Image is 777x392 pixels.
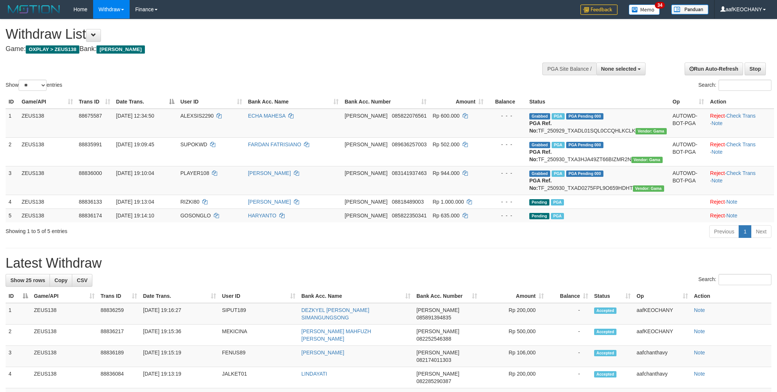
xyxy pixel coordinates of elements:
th: User ID: activate to sort column ascending [177,95,245,109]
span: Vendor URL: https://trx31.1velocity.biz [635,128,667,134]
span: 88675587 [79,113,102,119]
img: Button%20Memo.svg [629,4,660,15]
span: Pending [529,213,549,219]
span: [PERSON_NAME] [345,213,387,219]
span: None selected [601,66,637,72]
a: [PERSON_NAME] MAHFUZH [PERSON_NAME] [301,328,371,342]
span: Vendor URL: https://trx31.1velocity.biz [631,157,663,163]
a: ECHA MAHESA [248,113,285,119]
a: Note [726,199,738,205]
img: MOTION_logo.png [6,4,62,15]
td: TF_250930_TXAD0275FPL9O659HDHT [526,166,670,195]
input: Search: [719,80,771,91]
th: Date Trans.: activate to sort column descending [113,95,178,109]
span: [DATE] 19:09:45 [116,141,154,147]
td: TF_250930_TXA3HJA49ZT66BIZMR2N [526,137,670,166]
a: 1 [739,225,751,238]
span: [DATE] 19:10:04 [116,170,154,176]
td: - [547,325,591,346]
a: Check Trans [726,113,756,119]
a: Check Trans [726,141,756,147]
span: Rp 600.000 [432,113,459,119]
span: Show 25 rows [10,277,45,283]
span: Copy [54,277,67,283]
div: - - - [489,212,523,219]
a: Note [694,307,705,313]
td: AUTOWD-BOT-PGA [670,166,707,195]
a: Note [694,371,705,377]
td: [DATE] 19:16:27 [140,303,219,325]
span: 88836000 [79,170,102,176]
a: Next [751,225,771,238]
div: - - - [489,141,523,148]
td: 3 [6,166,19,195]
div: - - - [489,198,523,205]
span: Accepted [594,329,616,335]
th: Action [691,289,771,303]
td: ZEUS138 [19,166,76,195]
th: ID: activate to sort column descending [6,289,31,303]
span: Vendor URL: https://trx31.1velocity.biz [633,185,664,192]
img: Feedback.jpg [580,4,618,15]
span: Grabbed [529,113,550,119]
span: CSV [77,277,88,283]
td: · · [707,137,774,166]
th: Bank Acc. Number: activate to sort column ascending [342,95,429,109]
a: [PERSON_NAME] [301,350,344,356]
a: Note [726,213,738,219]
span: 88835991 [79,141,102,147]
span: Marked by aafpengsreynich [551,213,564,219]
td: SIPUT189 [219,303,298,325]
span: Copy 083141937463 to clipboard [392,170,426,176]
td: aafchanthavy [634,346,691,367]
span: Accepted [594,350,616,356]
span: PGA Pending [566,142,603,148]
h4: Game: Bank: [6,45,511,53]
h1: Latest Withdraw [6,256,771,271]
td: · · [707,166,774,195]
a: Stop [745,63,766,75]
td: 88836217 [98,325,140,346]
div: - - - [489,169,523,177]
span: Rp 944.000 [432,170,459,176]
span: [PERSON_NAME] [345,141,387,147]
a: LINDAYATI [301,371,327,377]
th: Game/API: activate to sort column ascending [19,95,76,109]
td: TF_250929_TXADL01SQL0CCQHLKCLK [526,109,670,138]
a: [PERSON_NAME] [248,170,291,176]
span: PGA Pending [566,170,603,177]
div: - - - [489,112,523,119]
td: aafKEOCHANY [634,303,691,325]
b: PGA Ref. No: [529,178,552,191]
span: Grabbed [529,170,550,177]
a: [PERSON_NAME] [248,199,291,205]
span: [DATE] 12:34:50 [116,113,154,119]
span: [DATE] 19:13:04 [116,199,154,205]
a: Note [694,350,705,356]
span: GOSONGLO [180,213,211,219]
td: ZEUS138 [31,325,98,346]
span: [PERSON_NAME] [345,113,387,119]
td: 88836084 [98,367,140,388]
span: Rp 502.000 [432,141,459,147]
span: RIZKI80 [180,199,199,205]
td: 88836189 [98,346,140,367]
td: AUTOWD-BOT-PGA [670,109,707,138]
td: Rp 200,000 [480,303,547,325]
span: 88836133 [79,199,102,205]
span: Rp 1.000.000 [432,199,464,205]
a: Note [711,120,723,126]
td: 88836259 [98,303,140,325]
th: Balance: activate to sort column ascending [547,289,591,303]
span: Copy 085822076561 to clipboard [392,113,426,119]
span: Marked by aafpengsreynich [552,113,565,119]
td: 2 [6,325,31,346]
td: ZEUS138 [31,303,98,325]
span: Copy 08818489003 to clipboard [392,199,424,205]
a: HARYANTO [248,213,276,219]
span: Accepted [594,371,616,377]
span: [PERSON_NAME] [416,350,459,356]
a: Note [711,178,723,184]
td: ZEUS138 [19,137,76,166]
td: aafchanthavy [634,367,691,388]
